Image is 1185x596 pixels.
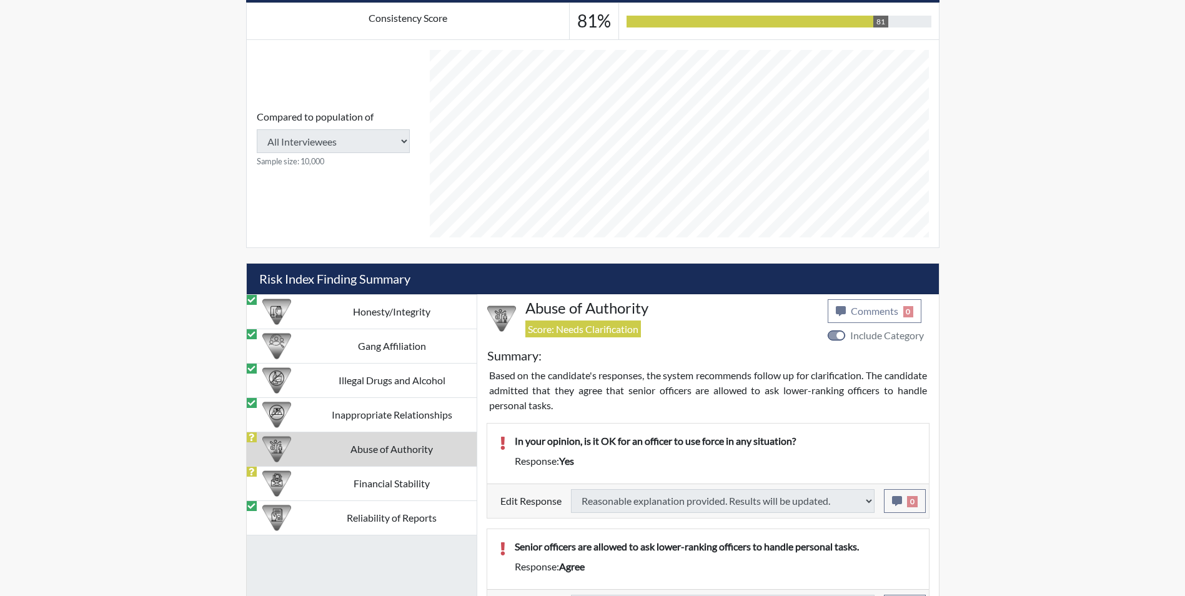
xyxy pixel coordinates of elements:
[500,489,562,513] label: Edit Response
[577,11,611,32] h3: 81%
[559,455,574,467] span: yes
[307,466,477,500] td: Financial Stability
[307,397,477,432] td: Inappropriate Relationships
[262,332,291,360] img: CATEGORY%20ICON-02.2c5dd649.png
[307,500,477,535] td: Reliability of Reports
[307,432,477,466] td: Abuse of Authority
[307,294,477,329] td: Honesty/Integrity
[884,489,926,513] button: 0
[907,496,918,507] span: 0
[257,109,374,124] label: Compared to population of
[307,329,477,363] td: Gang Affiliation
[307,363,477,397] td: Illegal Drugs and Alcohol
[262,504,291,532] img: CATEGORY%20ICON-20.4a32fe39.png
[559,560,585,572] span: agree
[257,156,410,167] small: Sample size: 10,000
[525,299,818,317] h4: Abuse of Authority
[257,109,410,167] div: Consistency Score comparison among population
[851,305,898,317] span: Comments
[246,3,570,40] td: Consistency Score
[562,489,884,513] div: Update the test taker's response, the change might impact the score
[487,348,542,363] h5: Summary:
[903,306,914,317] span: 0
[515,434,916,449] p: In your opinion, is it OK for an officer to use force in any situation?
[262,469,291,498] img: CATEGORY%20ICON-08.97d95025.png
[505,454,926,469] div: Response:
[262,435,291,464] img: CATEGORY%20ICON-01.94e51fac.png
[828,299,922,323] button: Comments0
[247,264,939,294] h5: Risk Index Finding Summary
[262,297,291,326] img: CATEGORY%20ICON-11.a5f294f4.png
[489,368,927,413] p: Based on the candidate's responses, the system recommends follow up for clarification. The candid...
[505,559,926,574] div: Response:
[850,328,924,343] label: Include Category
[262,400,291,429] img: CATEGORY%20ICON-14.139f8ef7.png
[525,320,641,337] span: Score: Needs Clarification
[487,304,516,333] img: CATEGORY%20ICON-01.94e51fac.png
[873,16,888,27] div: 81
[262,366,291,395] img: CATEGORY%20ICON-12.0f6f1024.png
[515,539,916,554] p: Senior officers are allowed to ask lower-ranking officers to handle personal tasks.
